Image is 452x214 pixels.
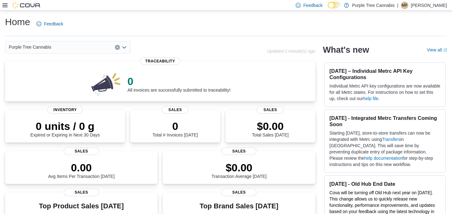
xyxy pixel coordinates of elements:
div: All invoices are successfully submitted to traceability! [127,75,230,93]
div: Avg Items Per Transaction [DATE] [48,161,115,179]
a: help documentation [364,156,402,161]
p: | [397,2,398,9]
a: help file [363,96,378,101]
a: Transfers [382,137,401,142]
p: Individual Metrc API key configurations are now available for all Metrc states. For instructions ... [330,83,440,102]
span: Sales [257,106,284,114]
span: Purple Tree Cannabis [9,43,51,51]
p: 0 [153,120,198,132]
img: 0 [90,71,122,96]
p: 0.00 [48,161,115,174]
div: Matt Piotrowicz [401,2,408,9]
p: 0 units / 0 g [30,120,100,132]
span: Sales [221,189,256,196]
h3: [DATE] – Individual Metrc API Key Configurations [330,68,440,80]
span: MP [402,2,407,9]
h1: Home [5,16,30,28]
p: Purple Tree Cannabis [352,2,395,9]
img: Cova [13,2,41,8]
h3: [DATE] - Integrated Metrc Transfers Coming Soon [330,115,440,127]
span: Feedback [44,21,63,27]
h3: Top Product Sales [DATE] [39,202,124,210]
p: $0.00 [212,161,267,174]
a: Feedback [34,18,66,30]
p: $0.00 [252,120,288,132]
div: Transaction Average [DATE] [212,161,267,179]
div: Total Sales [DATE] [252,120,288,137]
p: Starting [DATE], store-to-store transfers can now be integrated with Metrc using in [GEOGRAPHIC_D... [330,130,440,168]
button: Clear input [115,45,120,50]
input: Dark Mode [328,2,341,8]
div: Expired or Expiring in Next 30 Days [30,120,100,137]
span: Traceability [140,57,180,65]
p: 0 [127,75,230,88]
h3: Top Brand Sales [DATE] [200,202,278,210]
svg: External link [443,48,447,52]
span: Inventory [47,106,83,114]
h3: [DATE] - Old Hub End Date [330,181,440,187]
span: Sales [162,106,189,114]
p: [PERSON_NAME] [411,2,447,9]
div: Total # Invoices [DATE] [153,120,198,137]
span: Feedback [303,2,322,8]
span: Sales [64,189,99,196]
h2: What's new [323,45,369,55]
span: Sales [221,147,256,155]
p: Updated 1 minute(s) ago [267,49,315,54]
button: Open list of options [122,45,127,50]
a: View allExternal link [427,47,447,52]
span: Sales [64,147,99,155]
